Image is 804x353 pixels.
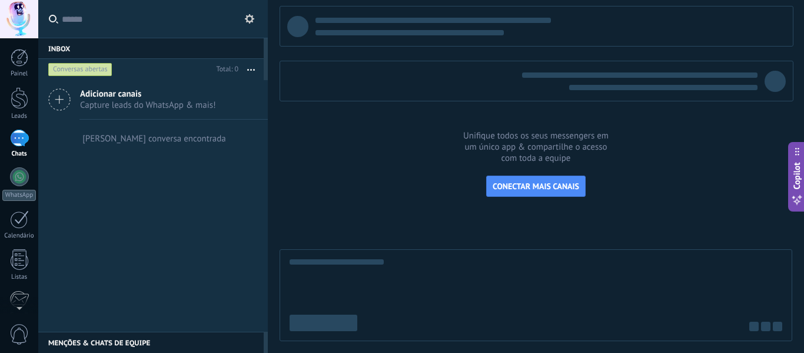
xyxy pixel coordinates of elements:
[48,62,112,77] div: Conversas abertas
[493,181,579,192] span: CONECTAR MAIS CANAIS
[212,64,238,75] div: Total: 0
[2,70,36,78] div: Painel
[2,113,36,120] div: Leads
[2,232,36,240] div: Calendário
[80,88,216,100] span: Adicionar canais
[82,133,226,144] div: [PERSON_NAME] conversa encontrada
[38,38,264,59] div: Inbox
[791,162,803,189] span: Copilot
[486,176,586,197] button: CONECTAR MAIS CANAIS
[2,150,36,158] div: Chats
[38,332,264,353] div: Menções & Chats de equipe
[2,273,36,281] div: Listas
[80,100,216,111] span: Capture leads do WhatsApp & mais!
[2,190,36,201] div: WhatsApp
